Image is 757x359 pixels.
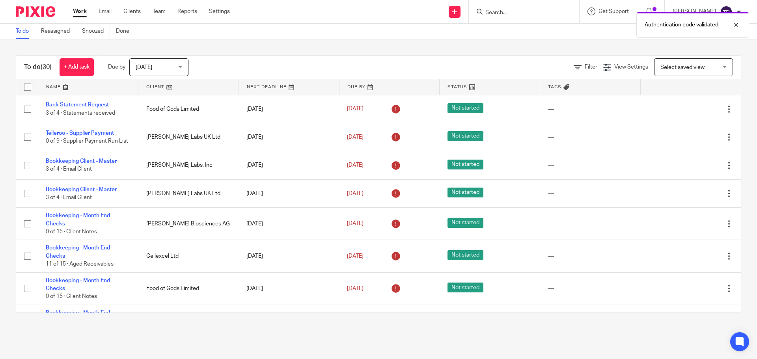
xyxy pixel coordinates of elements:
td: [DATE] [239,272,339,305]
td: [DATE] [239,151,339,179]
a: Bank Statement Request [46,102,109,108]
td: [DATE] [239,240,339,272]
a: Bookkeeping Client - Master [46,187,117,192]
td: [DATE] [239,123,339,151]
a: Team [153,7,166,15]
a: Bookkeeping - Month End Checks [46,213,110,226]
div: --- [548,285,633,292]
td: Food of Gods Limited [138,95,239,123]
img: Pixie [16,6,55,17]
td: [DATE] [239,208,339,240]
div: --- [548,105,633,113]
p: Due by [108,63,125,71]
span: Select saved view [660,65,705,70]
span: Filter [585,64,597,70]
span: Not started [447,250,483,260]
td: [PERSON_NAME] Labs UK Ltd [138,179,239,207]
div: --- [548,133,633,141]
span: Not started [447,283,483,292]
td: [PERSON_NAME] Labs UK Ltd [138,123,239,151]
a: Work [73,7,87,15]
span: 0 of 9 · Supplier Payment Run List [46,138,128,144]
span: Not started [447,218,483,228]
span: View Settings [614,64,648,70]
h1: To do [24,63,52,71]
td: Charco Neurotech Ltd [138,305,239,337]
p: Authentication code validated. [645,21,720,29]
span: [DATE] [347,162,364,168]
span: (30) [41,64,52,70]
a: Settings [209,7,230,15]
td: Cellexcel Ltd [138,240,239,272]
a: Clients [123,7,141,15]
span: Not started [447,160,483,169]
span: 0 of 15 · Client Notes [46,294,97,299]
a: + Add task [60,58,94,76]
a: Reports [177,7,197,15]
span: 3 of 4 · Email Client [46,195,92,200]
td: [PERSON_NAME] Biosciences AG [138,208,239,240]
a: Bookkeeping - Month End Checks [46,278,110,291]
a: Done [116,24,135,39]
span: Not started [447,131,483,141]
span: [DATE] [347,286,364,291]
span: 3 of 4 · Statements received [46,110,115,116]
span: [DATE] [347,106,364,112]
a: Bookkeeping - Month End Checks [46,310,110,324]
a: Bookkeeping - Month End Checks [46,245,110,259]
span: 3 of 4 · Email Client [46,167,92,172]
span: [DATE] [347,221,364,227]
span: 11 of 15 · Aged Receivables [46,261,114,267]
a: Snoozed [82,24,110,39]
img: svg%3E [720,6,733,18]
span: [DATE] [347,191,364,196]
div: --- [548,161,633,169]
a: Email [99,7,112,15]
span: Not started [447,188,483,197]
td: [DATE] [239,305,339,337]
div: --- [548,220,633,228]
td: Food of Gods Limited [138,272,239,305]
span: Not started [447,103,483,113]
td: [PERSON_NAME] Labs, Inc [138,151,239,179]
div: --- [548,252,633,260]
span: 0 of 15 · Client Notes [46,229,97,234]
a: Telleroo - Supplier Payment [46,130,114,136]
span: [DATE] [136,65,152,70]
td: [DATE] [239,179,339,207]
td: [DATE] [239,95,339,123]
div: --- [548,190,633,197]
a: To do [16,24,35,39]
span: [DATE] [347,134,364,140]
span: Tags [548,85,561,89]
a: Bookkeeping Client - Master [46,158,117,164]
a: Reassigned [41,24,76,39]
span: [DATE] [347,253,364,259]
